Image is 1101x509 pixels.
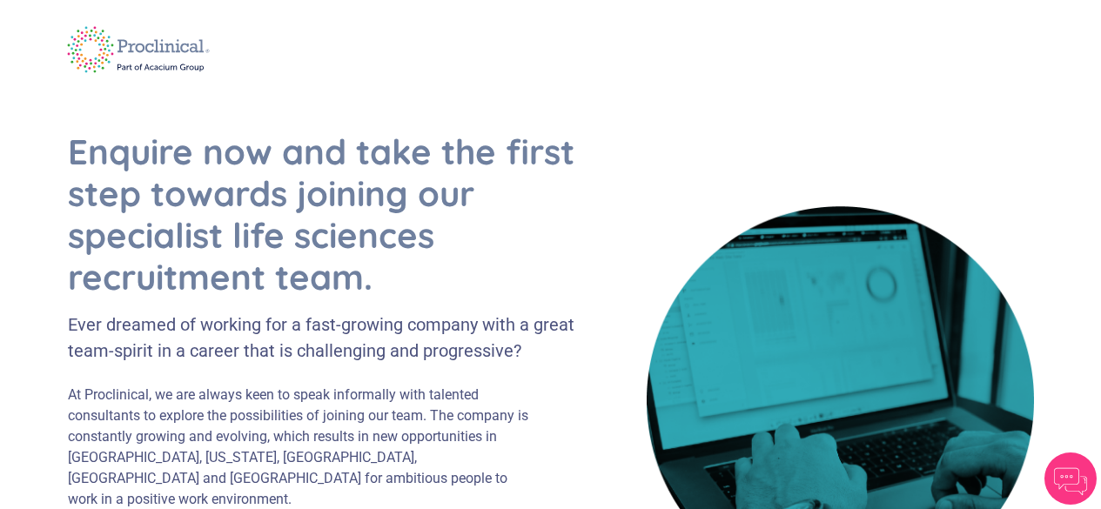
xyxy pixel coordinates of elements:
img: logo [55,15,223,84]
div: Ever dreamed of working for a fast-growing company with a great team-spirit in a career that is c... [68,311,579,364]
h1: Enquire now and take the first step towards joining our specialist life sciences recruitment team. [68,131,579,298]
img: Chatbot [1044,452,1097,505]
